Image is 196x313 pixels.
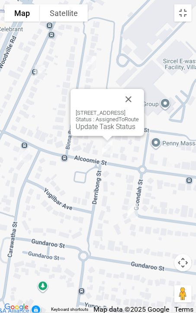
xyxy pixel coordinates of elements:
div: [STREET_ADDRESS] Status : AssignedToRoute [76,110,139,131]
img: Google [2,302,31,313]
div: 51A Goondah Street, VILLAWOOD NSW 2163<br>Status : AssignedToRoute<br><a href="/driver/booking/48... [124,200,141,221]
a: Click to see this area on Google Maps [2,302,31,313]
div: 3/102 Carawatha Street, VILLAWOOD NSW 2163<br>Status : AssignedToRoute<br><a href="/driver/bookin... [16,145,33,166]
div: 136 Alcoomie Street, VILLAWOOD NSW 2163<br>Status : AssignedToRoute<br><a href="/driver/booking/4... [99,137,116,159]
button: Keyboard shortcuts [51,307,88,313]
button: Map camera controls [174,254,192,272]
button: Drag Pegman onto the map to open Street View [174,285,192,303]
a: Update Task Status [76,123,135,131]
button: Close [118,89,139,110]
